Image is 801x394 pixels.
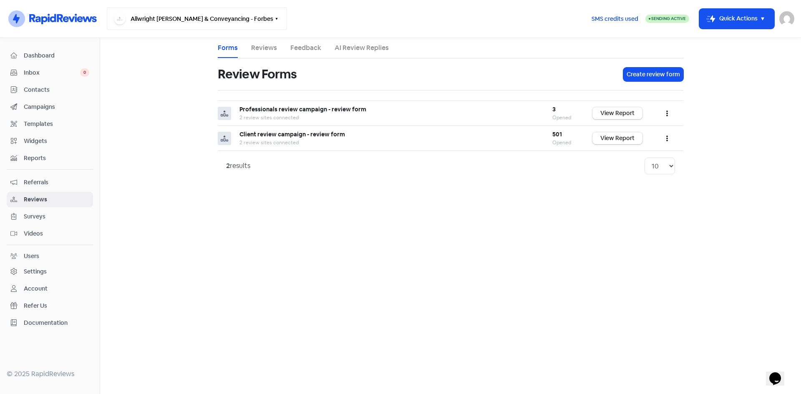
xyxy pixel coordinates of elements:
[24,212,89,221] span: Surveys
[107,8,287,30] button: Allwright [PERSON_NAME] & Conveyancing - Forbes
[239,105,366,113] b: Professionals review campaign - review form
[7,209,93,224] a: Surveys
[7,65,93,80] a: Inbox 0
[239,130,345,138] b: Client review campaign - review form
[24,284,48,293] div: Account
[24,319,89,327] span: Documentation
[24,137,89,146] span: Widgets
[7,298,93,314] a: Refer Us
[651,16,686,21] span: Sending Active
[7,133,93,149] a: Widgets
[239,114,299,121] span: 2 review sites connected
[7,226,93,241] a: Videos
[251,43,277,53] a: Reviews
[24,229,89,238] span: Videos
[7,48,93,63] a: Dashboard
[552,139,576,146] div: Opened
[592,107,642,119] a: View Report
[218,61,297,88] h1: Review Forms
[766,361,793,386] iframe: chat widget
[24,154,89,163] span: Reports
[7,369,93,379] div: © 2025 RapidReviews
[7,151,93,166] a: Reports
[7,248,93,264] a: Users
[779,11,794,26] img: User
[24,120,89,128] span: Templates
[24,85,89,94] span: Contacts
[7,281,93,296] a: Account
[7,192,93,207] a: Reviews
[592,15,638,23] span: SMS credits used
[552,105,556,113] b: 3
[24,68,80,77] span: Inbox
[7,264,93,279] a: Settings
[24,178,89,187] span: Referrals
[24,103,89,111] span: Campaigns
[24,301,89,310] span: Refer Us
[80,68,89,77] span: 0
[24,195,89,204] span: Reviews
[552,114,576,121] div: Opened
[24,51,89,60] span: Dashboard
[335,43,389,53] a: AI Review Replies
[24,267,47,276] div: Settings
[552,130,562,138] b: 501
[623,68,683,81] button: Create review form
[7,315,93,331] a: Documentation
[226,161,230,170] strong: 2
[226,161,250,171] div: results
[290,43,321,53] a: Feedback
[7,99,93,115] a: Campaigns
[645,14,689,24] a: Sending Active
[7,82,93,98] a: Contacts
[592,132,642,144] a: View Report
[218,43,238,53] a: Forms
[584,14,645,23] a: SMS credits used
[7,116,93,132] a: Templates
[699,9,774,29] button: Quick Actions
[24,252,39,261] div: Users
[7,175,93,190] a: Referrals
[239,139,299,146] span: 2 review sites connected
